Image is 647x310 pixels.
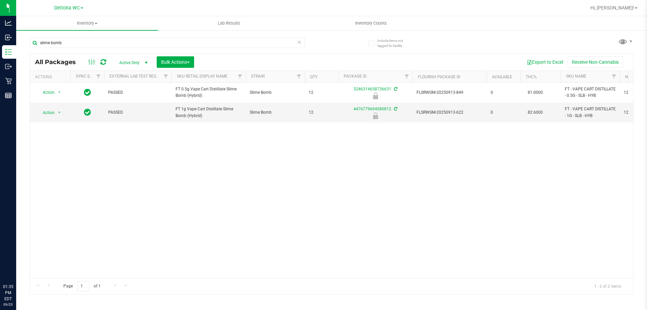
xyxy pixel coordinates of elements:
span: PASSED [108,89,167,96]
p: 09/23 [3,302,13,307]
p: 01:35 PM EDT [3,284,13,302]
span: PASSED [108,109,167,116]
a: Qty [310,75,317,79]
span: 0 [491,89,516,96]
a: 4476779694580812 [353,107,391,111]
span: FT 1g Vape Cart Distillate Slime Bomb (Hybrid) [176,106,242,119]
inline-svg: Inventory [5,49,12,55]
span: Lab Results [209,20,249,26]
span: Inventory Counts [346,20,396,26]
span: In Sync [84,108,91,117]
a: Sync Status [76,74,102,79]
a: Strain [251,74,265,79]
a: 3246314658736631 [353,87,391,91]
span: Slime Bomb [250,89,301,96]
inline-svg: Analytics [5,20,12,26]
span: FLSRWGM-20250913-849 [417,89,483,96]
a: Filter [401,71,412,82]
inline-svg: Outbound [5,63,12,70]
inline-svg: Inbound [5,34,12,41]
input: 1 [77,281,89,291]
span: Action [37,108,55,117]
a: Filter [93,71,104,82]
span: Clear [297,38,302,47]
span: FT 0.5g Vape Cart Distillate Slime Bomb (Hybrid) [176,86,242,99]
span: 81.0000 [524,88,546,97]
a: Filter [609,71,620,82]
a: Inventory [16,16,158,30]
div: Launch Hold [337,112,413,119]
button: Export to Excel [522,56,567,68]
button: Receive Non-Cannabis [567,56,623,68]
input: Search Package ID, Item Name, SKU, Lot or Part Number... [30,38,305,48]
a: External Lab Test Result [110,74,162,79]
span: Deltona WC [54,5,80,11]
span: 82.6000 [524,108,546,117]
a: Filter [294,71,305,82]
div: Launch Hold [337,92,413,99]
a: Flourish Package ID [418,75,460,79]
span: Sync from Compliance System [393,107,397,111]
button: Bulk Actions [157,56,194,68]
a: Filter [235,71,246,82]
a: Inventory Counts [300,16,442,30]
span: select [55,88,64,97]
span: Sync from Compliance System [393,87,397,91]
span: Page of 1 [58,281,106,291]
a: Lab Results [158,16,300,30]
span: select [55,108,64,117]
a: THC% [526,75,537,79]
span: Hi, [PERSON_NAME]! [590,5,634,10]
span: Action [37,88,55,97]
span: Slime Bomb [250,109,301,116]
span: FT - VAPE CART DISTILLATE - 0.5G - SLB - HYB [565,86,616,99]
inline-svg: Retail [5,78,12,84]
span: Inventory [16,20,158,26]
div: Actions [35,75,68,79]
span: FT - VAPE CART DISTILLATE - 1G - SLB - HYB [565,106,616,119]
a: Package ID [344,74,367,79]
span: Include items not tagged for facility [377,38,411,48]
span: All Packages [35,58,83,66]
a: Available [492,75,512,79]
inline-svg: Reports [5,92,12,99]
span: 0 [491,109,516,116]
span: FLSRWGM-20250913-622 [417,109,483,116]
a: Filter [160,71,172,82]
span: Bulk Actions [161,59,190,65]
span: In Sync [84,88,91,97]
a: Sku Retail Display Name [177,74,227,79]
iframe: Resource center [7,256,27,276]
span: 12 [309,109,334,116]
span: 1 - 2 of 2 items [589,281,626,291]
a: SKU Name [566,74,586,79]
span: 12 [309,89,334,96]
